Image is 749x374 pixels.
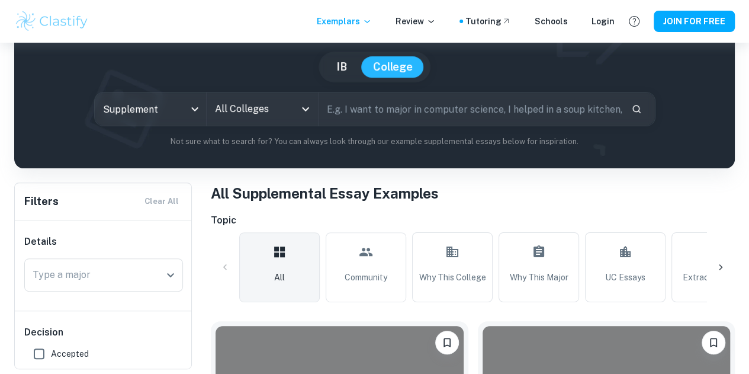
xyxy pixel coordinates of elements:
h6: Details [24,235,183,249]
button: Open [297,101,314,117]
button: Open [162,267,179,283]
p: Review [396,15,436,28]
a: Login [592,15,615,28]
h6: Topic [211,213,735,228]
button: IB [324,56,359,78]
img: Clastify logo [14,9,89,33]
button: Help and Feedback [624,11,644,31]
button: Search [626,99,647,119]
h6: Filters [24,193,59,210]
button: College [361,56,425,78]
span: Community [345,271,387,284]
span: Why This Major [510,271,568,284]
button: Please log in to bookmark exemplars [435,331,459,354]
p: Exemplars [317,15,372,28]
span: All [274,271,285,284]
span: Why This College [419,271,486,284]
span: UC Essays [605,271,645,284]
span: Extracurricular [683,271,741,284]
a: Schools [535,15,568,28]
button: JOIN FOR FREE [654,11,735,32]
button: Please log in to bookmark exemplars [702,331,725,354]
input: E.g. I want to major in computer science, I helped in a soup kitchen, I want to join the debate t... [319,92,622,126]
p: Not sure what to search for? You can always look through our example supplemental essays below fo... [24,136,725,148]
h1: All Supplemental Essay Examples [211,183,735,204]
a: Tutoring [465,15,511,28]
span: Accepted [51,347,89,360]
div: Supplement [95,92,206,126]
h6: Decision [24,325,183,340]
